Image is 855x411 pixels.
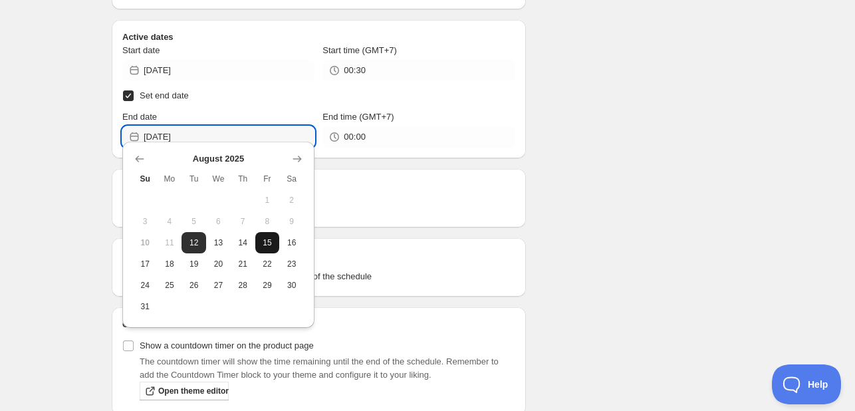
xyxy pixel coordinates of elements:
span: 15 [261,237,275,248]
span: Start time (GMT+7) [322,45,397,55]
span: Fr [261,174,275,184]
button: Sunday August 3 2025 [133,211,158,232]
button: Friday August 1 2025 [255,190,280,211]
span: 31 [138,301,152,312]
button: Saturday August 23 2025 [279,253,304,275]
button: Saturday August 16 2025 [279,232,304,253]
span: 22 [261,259,275,269]
span: 10 [138,237,152,248]
th: Wednesday [206,168,231,190]
button: Monday August 25 2025 [158,275,182,296]
span: 5 [187,216,201,227]
span: Sa [285,174,299,184]
span: 25 [163,280,177,291]
h2: Tags [122,249,515,262]
span: 29 [261,280,275,291]
span: 30 [285,280,299,291]
span: 9 [285,216,299,227]
span: Open theme editor [158,386,229,396]
button: Today Sunday August 10 2025 [133,232,158,253]
button: Thursday August 14 2025 [231,232,255,253]
span: 16 [285,237,299,248]
button: Monday August 11 2025 [158,232,182,253]
a: Open theme editor [140,382,229,400]
button: Friday August 8 2025 [255,211,280,232]
button: Thursday August 28 2025 [231,275,255,296]
button: Wednesday August 20 2025 [206,253,231,275]
span: Tu [187,174,201,184]
button: Sunday August 31 2025 [133,296,158,317]
h2: Active dates [122,31,515,44]
iframe: Toggle Customer Support [772,364,842,404]
span: 14 [236,237,250,248]
button: Show previous month, July 2025 [130,150,149,168]
button: Tuesday August 5 2025 [182,211,206,232]
span: 7 [236,216,250,227]
span: 27 [211,280,225,291]
button: Wednesday August 27 2025 [206,275,231,296]
span: 12 [187,237,201,248]
button: Saturday August 30 2025 [279,275,304,296]
th: Monday [158,168,182,190]
span: 28 [236,280,250,291]
span: 1 [261,195,275,205]
span: 2 [285,195,299,205]
button: Tuesday August 26 2025 [182,275,206,296]
span: 6 [211,216,225,227]
span: 3 [138,216,152,227]
span: 20 [211,259,225,269]
button: Friday August 22 2025 [255,253,280,275]
button: Tuesday August 19 2025 [182,253,206,275]
button: Sunday August 17 2025 [133,253,158,275]
button: Show next month, September 2025 [288,150,306,168]
span: 24 [138,280,152,291]
button: Friday August 29 2025 [255,275,280,296]
th: Thursday [231,168,255,190]
span: End time (GMT+7) [322,112,394,122]
span: End date [122,112,157,122]
th: Sunday [133,168,158,190]
span: Su [138,174,152,184]
th: Saturday [279,168,304,190]
button: Saturday August 2 2025 [279,190,304,211]
span: Set end date [140,90,189,100]
span: 17 [138,259,152,269]
button: Monday August 4 2025 [158,211,182,232]
span: Mo [163,174,177,184]
button: Sunday August 24 2025 [133,275,158,296]
span: We [211,174,225,184]
span: 11 [163,237,177,248]
span: Show a countdown timer on the product page [140,341,314,350]
span: 18 [163,259,177,269]
span: 23 [285,259,299,269]
button: Monday August 18 2025 [158,253,182,275]
button: Thursday August 21 2025 [231,253,255,275]
span: Start date [122,45,160,55]
button: Friday August 15 2025 [255,232,280,253]
h2: Countdown timer [122,318,515,331]
button: Wednesday August 13 2025 [206,232,231,253]
span: Th [236,174,250,184]
span: 4 [163,216,177,227]
p: The countdown timer will show the time remaining until the end of the schedule. Remember to add t... [140,355,515,382]
button: Thursday August 7 2025 [231,211,255,232]
th: Tuesday [182,168,206,190]
h2: Repeating [122,180,515,193]
span: 8 [261,216,275,227]
button: Wednesday August 6 2025 [206,211,231,232]
th: Friday [255,168,280,190]
span: 13 [211,237,225,248]
button: Saturday August 9 2025 [279,211,304,232]
span: 21 [236,259,250,269]
button: Tuesday August 12 2025 [182,232,206,253]
span: 26 [187,280,201,291]
span: 19 [187,259,201,269]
